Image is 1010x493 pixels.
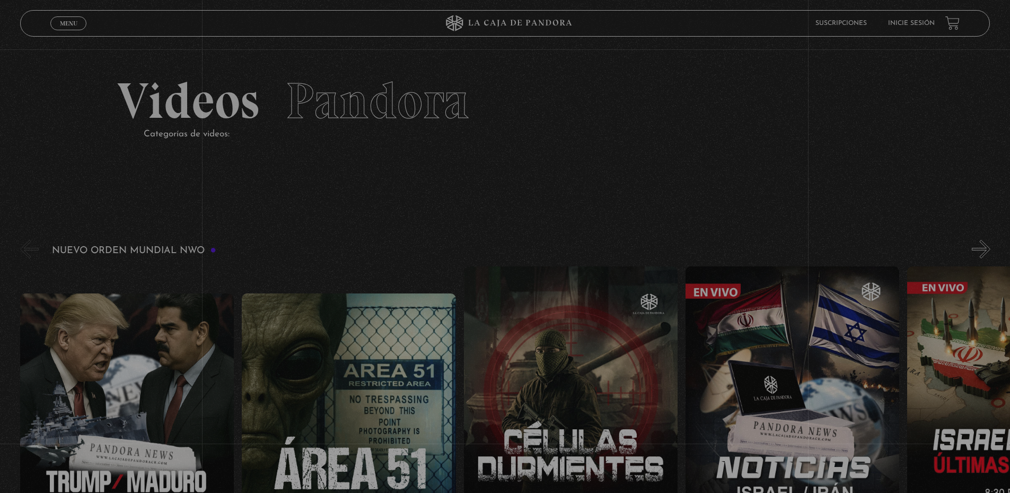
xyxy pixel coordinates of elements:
[888,20,935,27] a: Inicie sesión
[144,126,893,143] p: Categorías de videos:
[56,29,81,36] span: Cerrar
[52,246,216,256] h3: Nuevo Orden Mundial NWO
[117,76,893,126] h2: Videos
[286,71,469,131] span: Pandora
[60,20,77,27] span: Menu
[972,240,990,258] button: Next
[945,16,960,30] a: View your shopping cart
[815,20,867,27] a: Suscripciones
[20,240,39,258] button: Previous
